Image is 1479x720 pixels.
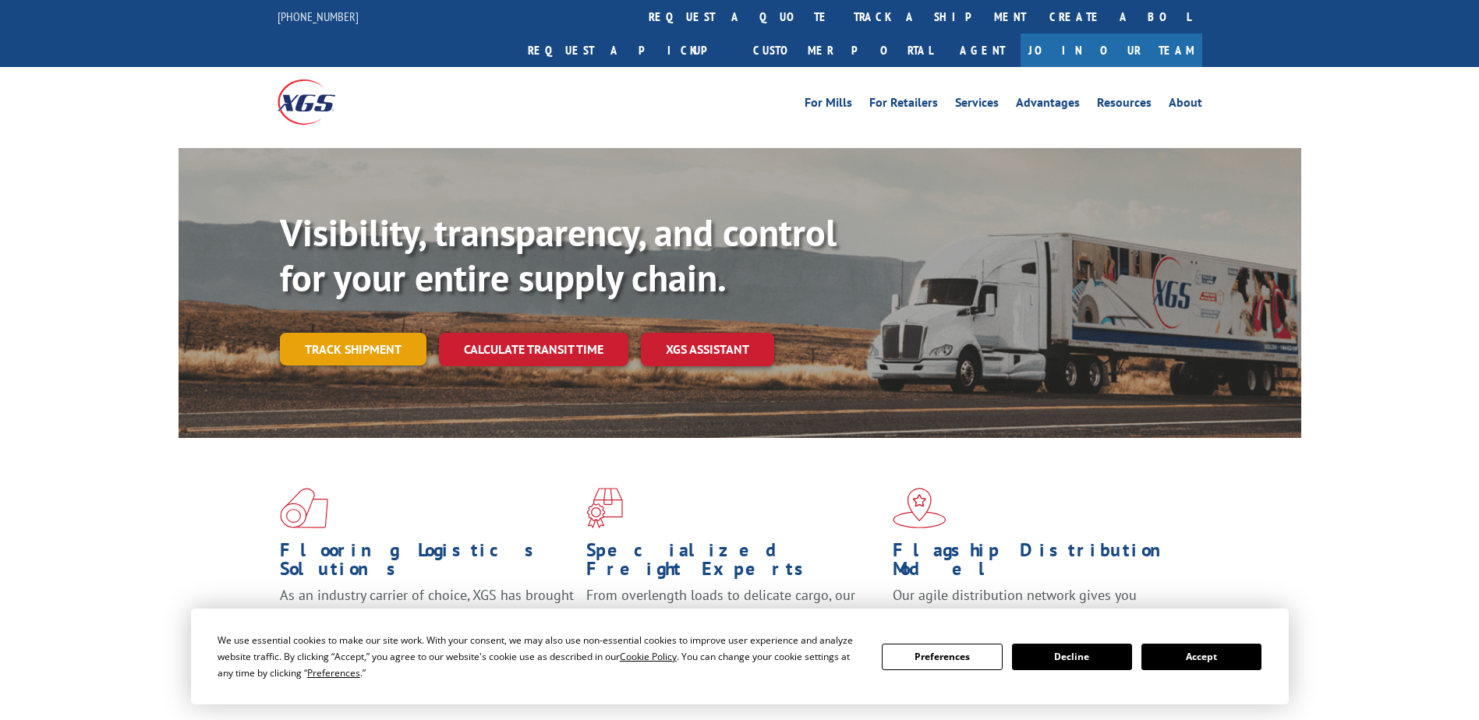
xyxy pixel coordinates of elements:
a: About [1169,97,1202,114]
a: Agent [944,34,1021,67]
p: From overlength loads to delicate cargo, our experienced staff knows the best way to move your fr... [586,586,881,655]
h1: Specialized Freight Experts [586,541,881,586]
a: Request a pickup [516,34,741,67]
button: Accept [1141,644,1261,670]
a: For Mills [805,97,852,114]
a: Join Our Team [1021,34,1202,67]
h1: Flagship Distribution Model [893,541,1187,586]
div: Cookie Consent Prompt [191,609,1289,704]
img: xgs-icon-total-supply-chain-intelligence-red [280,488,328,528]
a: [PHONE_NUMBER] [278,9,359,24]
a: Advantages [1016,97,1080,114]
b: Visibility, transparency, and control for your entire supply chain. [280,208,837,302]
a: Track shipment [280,333,426,365]
button: Preferences [882,644,1002,670]
a: Customer Portal [741,34,944,67]
button: Decline [1012,644,1132,670]
a: Services [955,97,999,114]
div: We use essential cookies to make our site work. With your consent, we may also use non-essential ... [218,632,863,681]
span: Cookie Policy [620,650,677,663]
a: Resources [1097,97,1152,114]
span: Preferences [307,666,360,679]
span: Our agile distribution network gives you nationwide inventory management on demand. [893,586,1180,623]
img: xgs-icon-focused-on-flooring-red [586,488,623,528]
a: XGS ASSISTANT [641,333,774,366]
img: xgs-icon-flagship-distribution-model-red [893,488,946,528]
h1: Flooring Logistics Solutions [280,541,575,586]
span: As an industry carrier of choice, XGS has brought innovation and dedication to flooring logistics... [280,586,574,641]
a: For Retailers [869,97,938,114]
a: Calculate transit time [439,333,628,366]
